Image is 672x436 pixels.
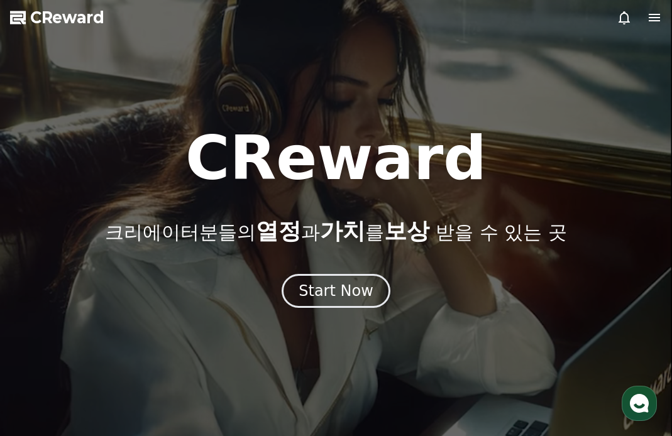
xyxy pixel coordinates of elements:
span: 가치 [320,218,365,244]
span: 홈 [40,351,47,361]
span: 열정 [256,218,301,244]
a: CReward [10,8,104,28]
span: 대화 [115,351,130,361]
div: Start Now [299,281,373,301]
span: CReward [30,8,104,28]
a: 설정 [162,332,241,363]
a: Start Now [282,286,390,298]
h1: CReward [185,128,487,188]
a: 대화 [83,332,162,363]
p: 크리에이터분들의 과 를 받을 수 있는 곳 [105,219,566,244]
button: Start Now [282,274,390,308]
a: 홈 [4,332,83,363]
span: 보상 [384,218,429,244]
span: 설정 [194,351,209,361]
